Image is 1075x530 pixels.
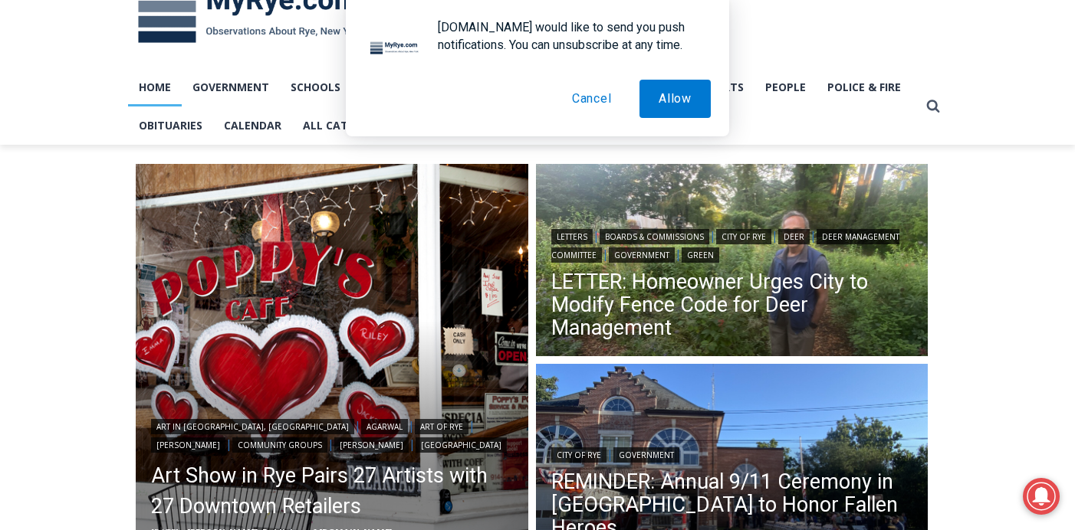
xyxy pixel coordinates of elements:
div: | | | | | | [151,416,513,453]
a: Art Show in Rye Pairs 27 Artists with 27 Downtown Retailers [151,460,513,522]
a: LETTER: Homeowner Urges City to Modify Fence Code for Deer Management [551,270,913,339]
a: Boards & Commissions [600,229,709,244]
div: | | | | | | [551,226,913,263]
a: Deer Management Committee [551,229,899,263]
a: Government [613,447,679,463]
a: [PERSON_NAME] [151,437,225,453]
div: [DOMAIN_NAME] would like to send you push notifications. You can unsubscribe at any time. [426,18,711,54]
a: City of Rye [716,229,771,244]
a: [GEOGRAPHIC_DATA] [416,437,507,453]
a: Community Groups [232,437,327,453]
a: Read More LETTER: Homeowner Urges City to Modify Fence Code for Deer Management [536,164,929,360]
a: Art of Rye [415,419,468,434]
img: notification icon [364,18,426,80]
a: City of Rye [551,447,607,463]
img: (PHOTO: Shankar Narayan in his native plant perennial garden on Manursing Way in Rye on Sunday, S... [536,164,929,360]
a: Green [682,247,719,263]
a: Letters [551,229,593,244]
button: Allow [639,80,711,118]
a: Agarwal [361,419,408,434]
a: Art in [GEOGRAPHIC_DATA], [GEOGRAPHIC_DATA] [151,419,354,434]
button: Cancel [553,80,631,118]
a: Deer [778,229,810,244]
a: Government [609,247,675,263]
div: | [551,444,913,463]
a: [PERSON_NAME] [334,437,409,453]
